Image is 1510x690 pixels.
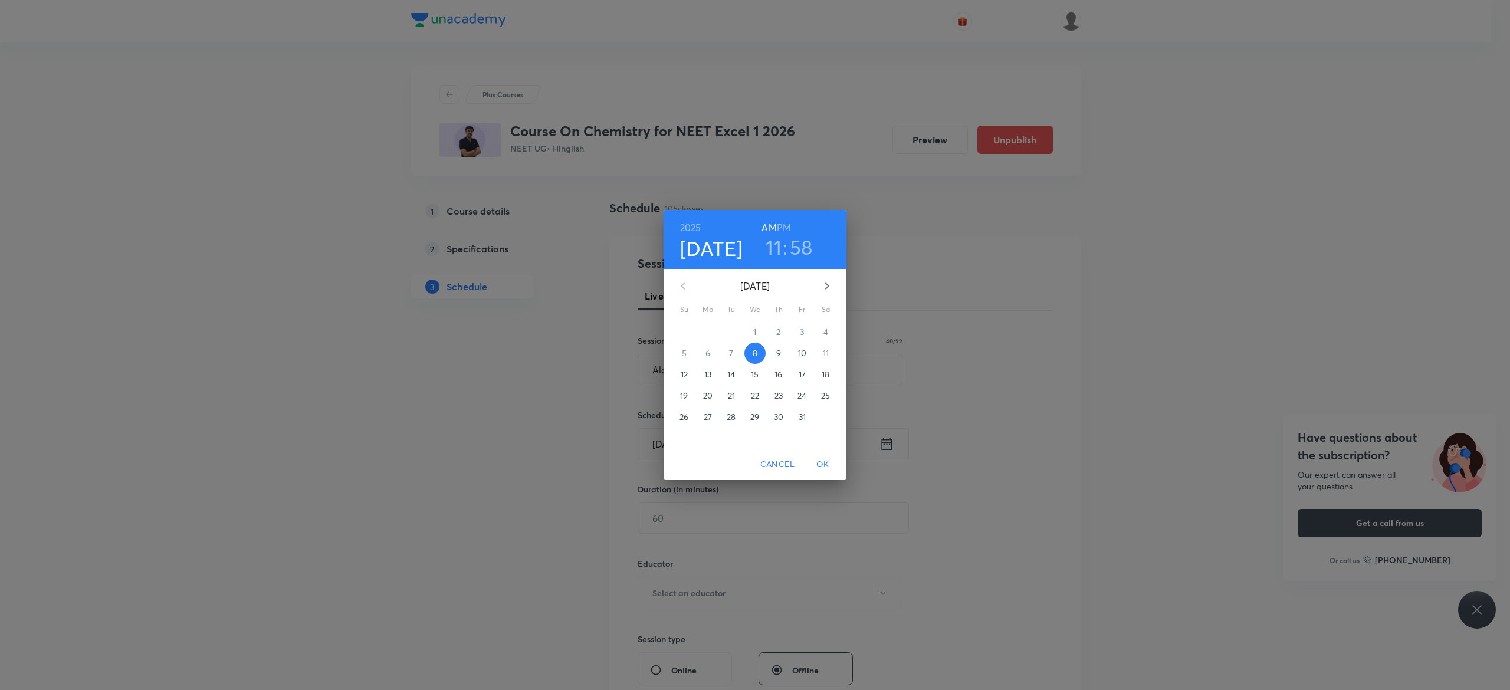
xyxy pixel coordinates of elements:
button: [DATE] [680,236,743,261]
button: AM [761,219,776,236]
span: We [744,304,766,316]
button: 30 [768,406,789,428]
button: 17 [792,364,813,385]
p: 22 [751,390,759,402]
button: 9 [768,343,789,364]
h3: : [783,235,787,259]
p: 18 [822,369,829,380]
p: 19 [680,390,688,402]
p: 26 [679,411,688,423]
span: OK [809,457,837,472]
p: 30 [774,411,783,423]
button: 12 [674,364,695,385]
button: Cancel [756,454,799,475]
button: 8 [744,343,766,364]
p: 17 [799,369,806,380]
p: 24 [797,390,806,402]
span: Cancel [760,457,795,472]
p: 29 [750,411,759,423]
button: 26 [674,406,695,428]
button: PM [777,219,791,236]
p: [DATE] [697,279,813,293]
span: Sa [815,304,836,316]
p: 31 [799,411,806,423]
button: 20 [697,385,718,406]
button: 13 [697,364,718,385]
span: Tu [721,304,742,316]
p: 25 [821,390,830,402]
button: 21 [721,385,742,406]
button: 25 [815,385,836,406]
p: 20 [703,390,713,402]
p: 13 [704,369,711,380]
p: 10 [798,347,806,359]
button: 2025 [680,219,701,236]
p: 11 [823,347,829,359]
button: 31 [792,406,813,428]
button: 18 [815,364,836,385]
p: 28 [727,411,736,423]
p: 14 [727,369,735,380]
p: 21 [728,390,735,402]
button: 23 [768,385,789,406]
span: Mo [697,304,718,316]
p: 23 [774,390,783,402]
button: 14 [721,364,742,385]
button: 22 [744,385,766,406]
p: 8 [753,347,757,359]
button: 11 [766,235,782,259]
span: Fr [792,304,813,316]
p: 12 [681,369,688,380]
button: 24 [792,385,813,406]
p: 27 [704,411,712,423]
p: 16 [774,369,782,380]
button: 28 [721,406,742,428]
p: 15 [751,369,759,380]
p: 9 [776,347,781,359]
button: 11 [815,343,836,364]
button: 16 [768,364,789,385]
button: 15 [744,364,766,385]
button: 27 [697,406,718,428]
button: OK [804,454,842,475]
span: Th [768,304,789,316]
button: 58 [790,235,813,259]
span: Su [674,304,695,316]
button: 29 [744,406,766,428]
button: 19 [674,385,695,406]
button: 10 [792,343,813,364]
